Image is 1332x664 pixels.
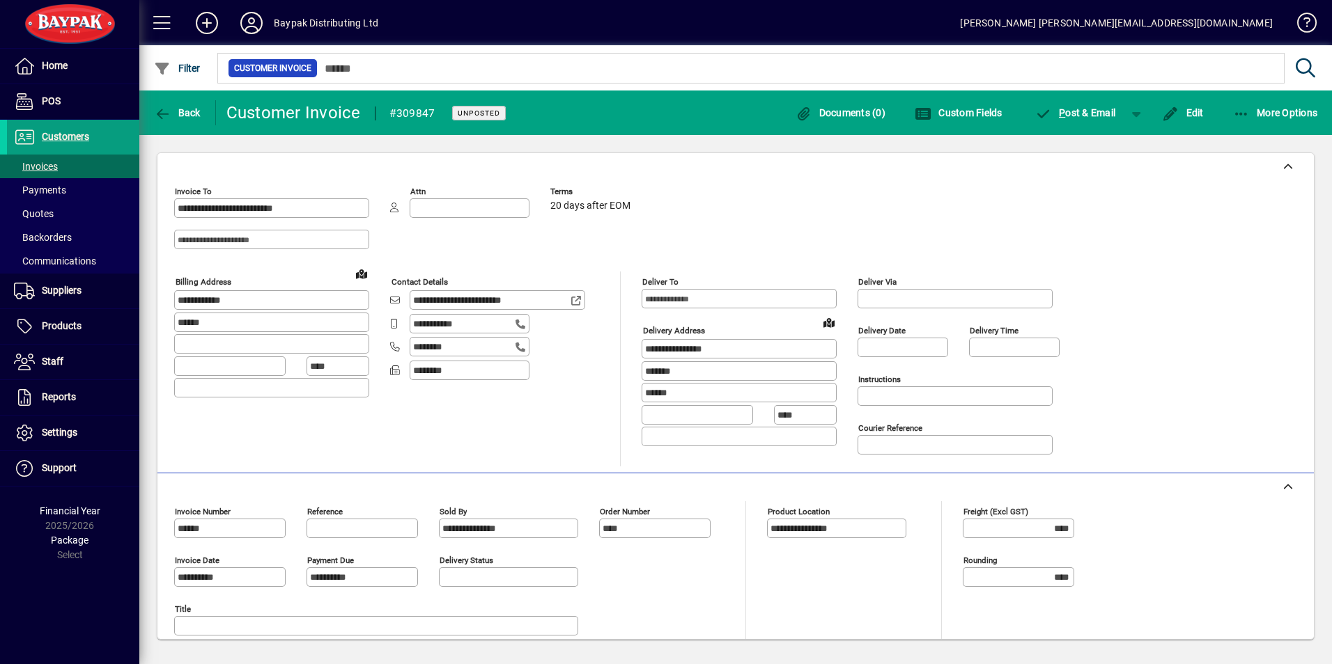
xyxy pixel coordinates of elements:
mat-label: Reference [307,507,343,516]
button: Edit [1159,100,1207,125]
a: Communications [7,249,139,273]
span: Payments [14,184,66,196]
button: Filter [150,56,204,81]
span: Unposted [458,109,500,118]
button: More Options [1230,100,1322,125]
a: Backorders [7,226,139,249]
span: Customers [42,131,89,142]
span: Backorders [14,232,72,243]
div: Baypak Distributing Ltd [274,12,378,34]
span: Package [51,535,88,546]
mat-label: Sold by [440,507,467,516]
a: View on map [350,262,373,285]
span: Communications [14,255,96,267]
button: Post & Email [1028,100,1123,125]
button: Documents (0) [791,100,889,125]
mat-label: Invoice number [175,507,231,516]
span: Products [42,320,82,331]
span: POS [42,95,61,106]
div: [PERSON_NAME] [PERSON_NAME][EMAIL_ADDRESS][DOMAIN_NAME] [960,12,1273,34]
mat-label: Order number [600,507,650,516]
a: Home [7,49,139,84]
span: ost & Email [1035,107,1116,118]
span: Edit [1162,107,1204,118]
div: Customer Invoice [226,102,361,124]
mat-label: Payment due [307,555,354,565]
button: Custom Fields [911,100,1006,125]
a: View on map [818,311,840,333]
span: Invoices [14,161,58,172]
mat-label: Attn [410,187,426,196]
span: Reports [42,391,76,402]
mat-label: Rounding [963,555,997,565]
mat-label: Title [175,604,191,614]
button: Add [185,10,229,35]
span: 20 days after EOM [550,200,630,212]
button: Back [150,100,204,125]
span: Filter [154,63,201,74]
mat-label: Delivery time [970,326,1019,335]
a: Products [7,309,139,344]
app-page-header-button: Back [139,100,216,125]
span: Documents (0) [795,107,885,118]
span: Back [154,107,201,118]
div: #309847 [389,102,435,125]
a: POS [7,84,139,119]
mat-label: Deliver To [642,277,679,287]
a: Support [7,451,139,486]
span: More Options [1233,107,1318,118]
a: Invoices [7,155,139,178]
mat-label: Delivery status [440,555,493,565]
a: Knowledge Base [1287,3,1315,48]
span: Settings [42,427,77,438]
span: Terms [550,187,634,196]
a: Reports [7,380,139,415]
a: Suppliers [7,274,139,308]
span: Financial Year [40,505,100,516]
mat-label: Deliver via [858,277,897,287]
mat-label: Instructions [858,374,901,384]
a: Quotes [7,202,139,226]
span: Home [42,60,68,71]
span: Support [42,462,77,473]
span: Quotes [14,208,54,219]
span: Customer Invoice [234,61,311,75]
mat-label: Freight (excl GST) [963,507,1028,516]
span: Staff [42,356,63,367]
a: Settings [7,416,139,450]
mat-label: Invoice To [175,187,212,196]
span: Custom Fields [915,107,1002,118]
mat-label: Courier Reference [858,423,922,433]
span: P [1059,107,1065,118]
mat-label: Invoice date [175,555,219,565]
mat-label: Delivery date [858,326,906,335]
a: Staff [7,345,139,379]
mat-label: Product location [768,507,830,516]
a: Payments [7,178,139,202]
button: Profile [229,10,274,35]
span: Suppliers [42,285,82,296]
